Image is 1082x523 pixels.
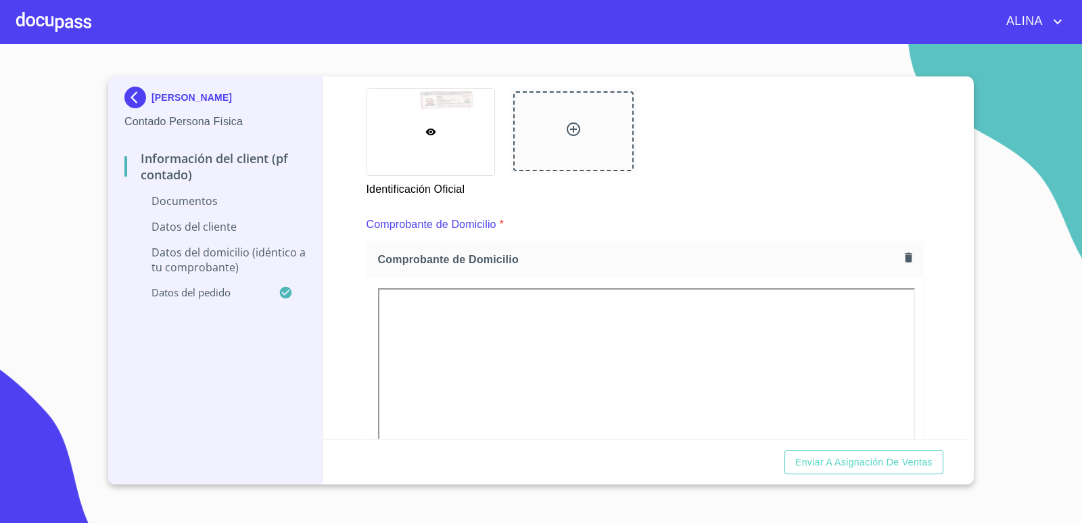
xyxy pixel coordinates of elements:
span: ALINA [996,11,1050,32]
button: account of current user [996,11,1066,32]
span: Enviar a Asignación de Ventas [795,454,933,471]
p: Contado Persona Física [124,114,306,130]
div: [PERSON_NAME] [124,87,306,114]
p: [PERSON_NAME] [151,92,232,103]
span: Comprobante de Domicilio [378,252,899,267]
p: Datos del cliente [124,219,306,234]
button: Enviar a Asignación de Ventas [784,450,943,475]
img: Docupass spot blue [124,87,151,108]
p: Datos del domicilio (idéntico a tu comprobante) [124,245,306,275]
p: Identificación Oficial [367,176,494,198]
p: Información del Client (PF contado) [124,150,306,183]
p: Documentos [124,194,306,208]
p: Datos del pedido [124,286,279,299]
p: Comprobante de Domicilio [367,217,496,233]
